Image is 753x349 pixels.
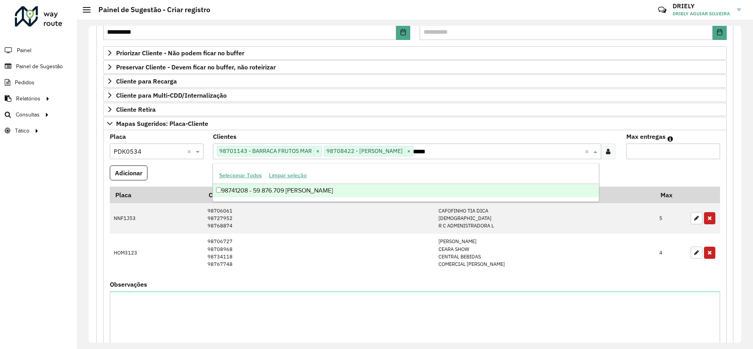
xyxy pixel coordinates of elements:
[16,62,63,71] span: Painel de Sugestão
[713,24,727,40] button: Choose Date
[110,187,204,203] th: Placa
[213,132,236,141] label: Clientes
[103,46,727,60] a: Priorizar Cliente - Não podem ficar no buffer
[204,234,434,272] td: 98706727 98708968 98734118 98767748
[17,46,31,55] span: Painel
[116,78,177,84] span: Cliente para Recarga
[116,92,227,98] span: Cliente para Multi-CDD/Internalização
[110,165,147,180] button: Adicionar
[116,64,276,70] span: Preservar Cliente - Devem ficar no buffer, não roteirizar
[15,78,35,87] span: Pedidos
[16,111,40,119] span: Consultas
[213,184,598,197] div: 98741208 - 59.876.709 [PERSON_NAME]
[91,5,210,14] h2: Painel de Sugestão - Criar registro
[103,60,727,74] a: Preservar Cliente - Devem ficar no buffer, não roteirizar
[673,10,731,17] span: DRIELY AGUIAR SILVEIRA
[103,89,727,102] a: Cliente para Multi-CDD/Internalização
[110,234,204,272] td: HOM3123
[116,50,244,56] span: Priorizar Cliente - Não podem ficar no buffer
[204,203,434,234] td: 98706061 98727952 98768874
[110,132,126,141] label: Placa
[16,95,40,103] span: Relatórios
[626,132,666,141] label: Max entregas
[434,203,655,234] td: CAFOFINHO TIA DICA [DEMOGRAPHIC_DATA] R C ADMINISTRADORA L
[213,163,599,202] ng-dropdown-panel: Options list
[266,169,310,182] button: Limpar seleção
[15,127,29,135] span: Tático
[655,203,687,234] td: 5
[654,2,671,18] a: Contato Rápido
[673,2,731,10] h3: DRIELY
[110,280,147,289] label: Observações
[324,146,405,156] span: 98708422 - [PERSON_NAME]
[204,187,434,203] th: Código Cliente
[116,120,208,127] span: Mapas Sugeridos: Placa-Cliente
[110,203,204,234] td: NNF1J53
[217,146,314,156] span: 98701143 - BARRACA FRUTOS MAR
[585,147,591,156] span: Clear all
[655,234,687,272] td: 4
[103,103,727,116] a: Cliente Retira
[668,136,673,142] em: Máximo de clientes que serão colocados na mesma rota com os clientes informados
[314,147,322,156] span: ×
[116,106,156,113] span: Cliente Retira
[187,147,194,156] span: Clear all
[396,24,410,40] button: Choose Date
[103,75,727,88] a: Cliente para Recarga
[405,147,413,156] span: ×
[434,234,655,272] td: [PERSON_NAME] CEARA SHOW CENTRAL BEBIDAS COMERCIAL [PERSON_NAME]
[103,117,727,130] a: Mapas Sugeridos: Placa-Cliente
[216,169,266,182] button: Selecionar Todos
[655,187,687,203] th: Max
